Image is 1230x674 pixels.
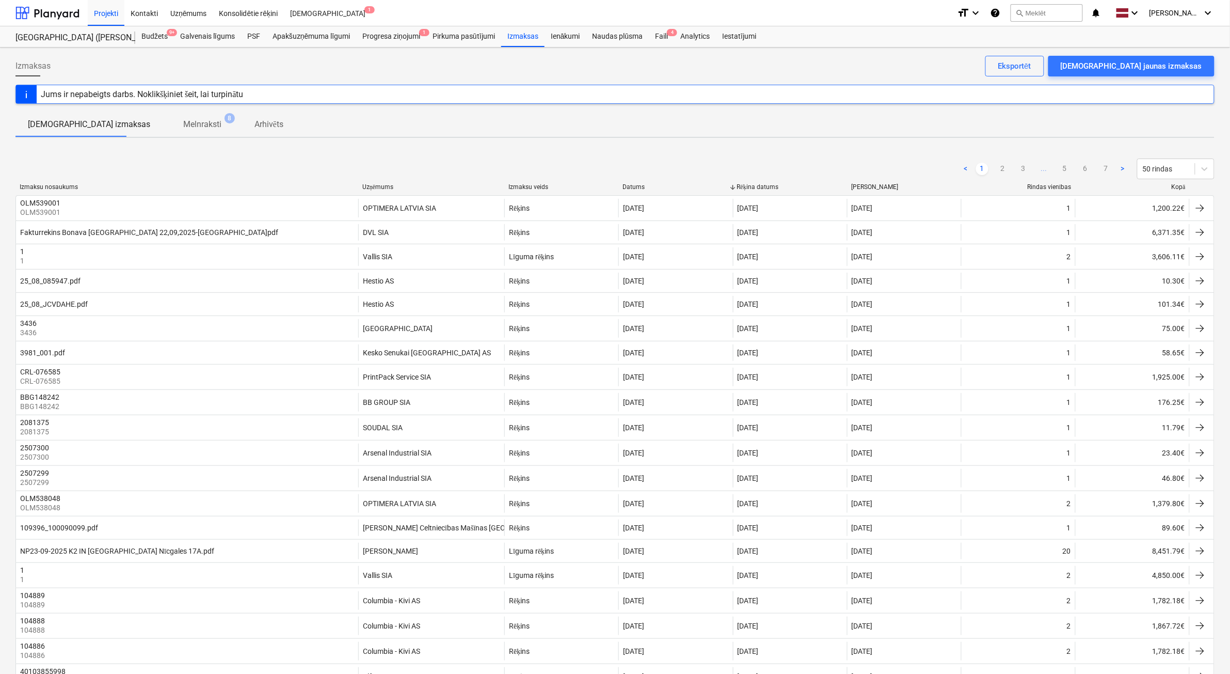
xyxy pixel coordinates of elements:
[1075,591,1189,610] div: 1,782.18€
[20,642,45,650] div: 104886
[738,571,759,579] div: [DATE]
[20,300,88,308] div: 25_08_JCVDAHE.pdf
[969,7,982,19] i: keyboard_arrow_down
[623,349,644,357] div: [DATE]
[1075,224,1189,241] div: 6,371.35€
[674,26,716,47] a: Analytics
[20,199,60,207] div: OLM539001
[738,277,759,285] div: [DATE]
[254,118,283,131] p: Arhivēts
[1011,4,1083,22] button: Meklēt
[852,647,873,655] div: [DATE]
[20,591,45,600] div: 104889
[20,349,65,357] div: 3981_001.pdf
[509,324,530,333] div: Rēķins
[1129,7,1141,19] i: keyboard_arrow_down
[509,597,530,605] div: Rēķins
[622,183,728,191] div: Datums
[852,524,873,532] div: [DATE]
[738,349,759,357] div: [DATE]
[20,427,51,437] p: 2081375
[363,499,436,508] div: OPTIMERA LATVIA SIA
[545,26,586,47] a: Ienākumi
[266,26,356,47] a: Apakšuzņēmuma līgumi
[501,26,545,47] div: Izmaksas
[738,228,759,237] div: [DATE]
[20,183,354,191] div: Izmaksu nosaukums
[363,547,418,555] div: [PERSON_NAME]
[509,547,554,556] div: Līguma rēķins
[20,452,51,462] p: 2507300
[363,647,420,655] div: Columbia - Kivi AS
[623,474,644,482] div: [DATE]
[1091,7,1101,19] i: notifications
[649,26,674,47] div: Faili
[20,625,47,635] p: 104888
[363,424,403,432] div: SOUDAL SIA
[623,571,644,579] div: [DATE]
[960,163,972,175] a: Previous page
[586,26,649,47] div: Naudas plūsma
[1075,543,1189,559] div: 8,451.79€
[509,277,530,286] div: Rēķins
[852,398,873,406] div: [DATE]
[1075,273,1189,289] div: 10.30€
[20,228,278,237] div: Fakturrekins Bonava [GEOGRAPHIC_DATA] 22,09,2025-[GEOGRAPHIC_DATA]pdf
[1075,444,1189,462] div: 23.40€
[1038,163,1050,175] a: ...
[623,647,644,655] div: [DATE]
[20,401,61,412] p: BBG148242
[20,566,24,574] div: 1
[623,499,644,508] div: [DATE]
[509,474,530,483] div: Rēķins
[241,26,266,47] div: PSF
[183,118,221,131] p: Melnraksti
[738,474,759,482] div: [DATE]
[363,324,433,333] div: [GEOGRAPHIC_DATA]
[20,368,60,376] div: CRL-076585
[1067,499,1071,508] div: 2
[1067,398,1071,406] div: 1
[15,33,123,43] div: [GEOGRAPHIC_DATA] ([PERSON_NAME] - PRJ2002936 un PRJ2002937) 2601965
[20,418,49,427] div: 2081375
[20,574,26,585] p: 1
[1178,624,1230,674] iframe: Chat Widget
[363,622,420,630] div: Columbia - Kivi AS
[363,449,432,457] div: Arsenal Industrial SIA
[1149,9,1201,17] span: [PERSON_NAME]
[20,376,62,386] p: CRL-076585
[623,277,644,285] div: [DATE]
[1075,418,1189,437] div: 11.79€
[623,204,644,212] div: [DATE]
[41,89,244,99] div: Jums ir nepabeigts darbs. Noklikšķiniet šeit, lai turpinātu
[852,622,873,630] div: [DATE]
[852,597,873,605] div: [DATE]
[623,547,644,555] div: [DATE]
[1067,571,1071,579] div: 2
[623,253,644,261] div: [DATE]
[363,228,389,237] div: DVL SIA
[990,7,1000,19] i: Zināšanu pamats
[1075,247,1189,266] div: 3,606.11€
[135,26,174,47] a: Budžets9+
[1075,296,1189,312] div: 101.34€
[1100,163,1112,175] a: Page 7
[1067,349,1071,357] div: 1
[623,398,644,406] div: [DATE]
[738,647,759,655] div: [DATE]
[1067,424,1071,432] div: 1
[1079,163,1092,175] a: Page 6
[363,204,436,212] div: OPTIMERA LATVIA SIA
[738,499,759,508] div: [DATE]
[225,113,235,123] span: 8
[509,424,530,432] div: Rēķins
[1059,163,1071,175] a: Page 5
[965,183,1071,191] div: Rindas vienības
[1202,7,1215,19] i: keyboard_arrow_down
[623,622,644,630] div: [DATE]
[852,349,873,357] div: [DATE]
[1067,597,1071,605] div: 2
